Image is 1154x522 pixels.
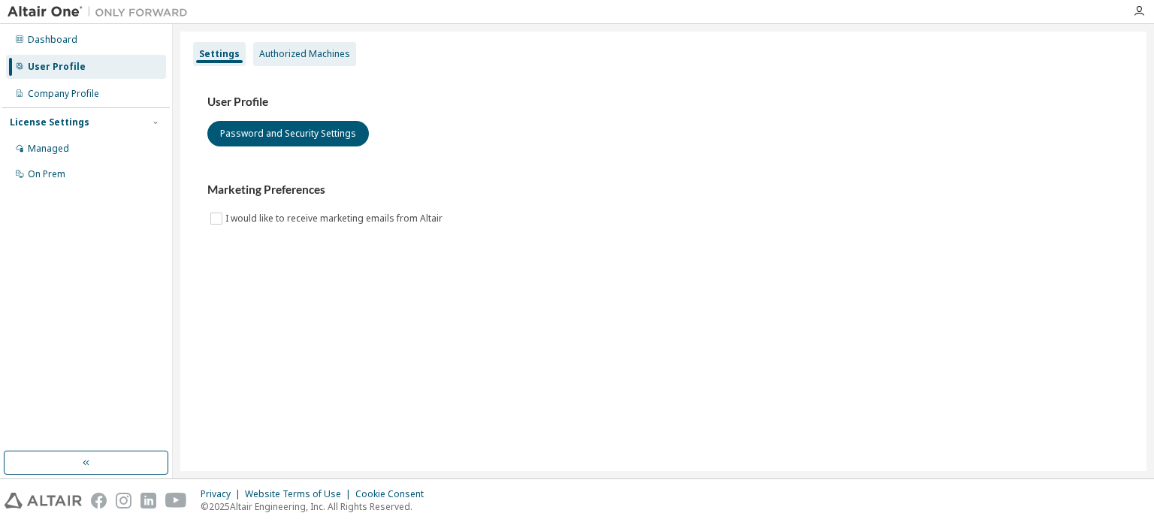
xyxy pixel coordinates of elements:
[201,488,245,500] div: Privacy
[207,183,1119,198] h3: Marketing Preferences
[259,48,350,60] div: Authorized Machines
[116,493,131,508] img: instagram.svg
[165,493,187,508] img: youtube.svg
[8,5,195,20] img: Altair One
[28,143,69,155] div: Managed
[28,88,99,100] div: Company Profile
[91,493,107,508] img: facebook.svg
[28,34,77,46] div: Dashboard
[140,493,156,508] img: linkedin.svg
[28,61,86,73] div: User Profile
[245,488,355,500] div: Website Terms of Use
[10,116,89,128] div: License Settings
[225,210,446,228] label: I would like to receive marketing emails from Altair
[199,48,240,60] div: Settings
[28,168,65,180] div: On Prem
[355,488,433,500] div: Cookie Consent
[207,121,369,146] button: Password and Security Settings
[201,500,433,513] p: © 2025 Altair Engineering, Inc. All Rights Reserved.
[207,95,1119,110] h3: User Profile
[5,493,82,508] img: altair_logo.svg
